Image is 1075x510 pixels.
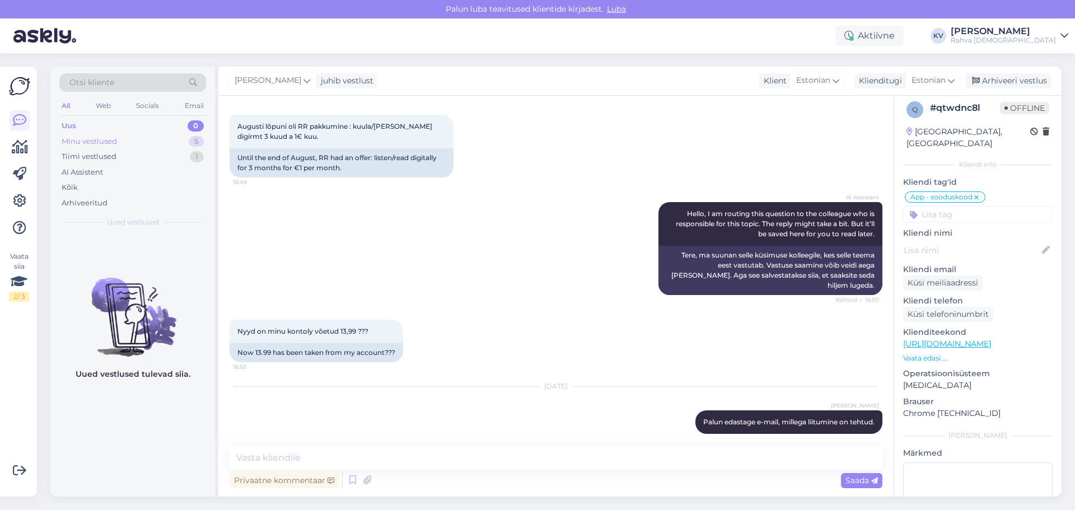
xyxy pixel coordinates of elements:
span: 16:49 [233,178,275,186]
div: [PERSON_NAME] [951,27,1056,36]
span: 16:50 [233,363,275,371]
a: [PERSON_NAME]Rahva [DEMOGRAPHIC_DATA] [951,27,1068,45]
p: Uued vestlused tulevad siia. [76,368,190,380]
div: Tiimi vestlused [62,151,116,162]
span: AI Assistent [837,193,879,202]
span: Nähtud ✓ 16:50 [835,296,879,304]
div: # qtwdnc8l [930,101,1000,115]
span: Uued vestlused [107,217,159,227]
div: [DATE] [230,381,882,391]
p: Kliendi telefon [903,295,1053,307]
span: Hello, I am routing this question to the colleague who is responsible for this topic. The reply m... [676,209,876,238]
div: juhib vestlust [316,75,373,87]
input: Lisa nimi [904,244,1040,256]
div: Rahva [DEMOGRAPHIC_DATA] [951,36,1056,45]
div: Kliendi info [903,160,1053,170]
span: q [912,105,918,114]
div: Now 13.99 has been taken from my account??? [230,343,403,362]
span: Saada [845,475,878,485]
div: Privaatne kommentaar [230,473,339,488]
div: Uus [62,120,76,132]
span: Otsi kliente [69,77,114,88]
div: Arhiveeri vestlus [965,73,1051,88]
p: Märkmed [903,447,1053,459]
span: Nyyd on minu kontoly võetud 13,99 ??? [237,327,368,335]
img: No chats [50,258,215,358]
div: Klient [759,75,787,87]
span: Estonian [912,74,946,87]
p: Operatsioonisüsteem [903,368,1053,380]
div: [PERSON_NAME] [903,431,1053,441]
div: Email [183,99,206,113]
div: Arhiveeritud [62,198,107,209]
span: Äpp - sooduskood [910,194,973,200]
div: 2 / 3 [9,292,29,302]
div: Küsi telefoninumbrit [903,307,993,322]
p: Kliendi nimi [903,227,1053,239]
div: Aktiivne [835,26,904,46]
div: AI Assistent [62,167,103,178]
span: [PERSON_NAME] [235,74,301,87]
span: Luba [604,4,629,14]
div: Klienditugi [854,75,902,87]
p: Vaata edasi ... [903,353,1053,363]
p: Chrome [TECHNICAL_ID] [903,408,1053,419]
div: Minu vestlused [62,136,117,147]
div: Tere, ma suunan selle küsimuse kolleegile, kes selle teema eest vastutab. Vastuse saamine võib ve... [658,246,882,295]
div: Vaata siia [9,251,29,302]
p: Kliendi tag'id [903,176,1053,188]
div: Until the end of August, RR had an offer: listen/read digitally for 3 months for €1 per month. [230,148,454,177]
div: Socials [134,99,161,113]
p: [MEDICAL_DATA] [903,380,1053,391]
span: [PERSON_NAME] [831,401,879,410]
div: KV [931,28,946,44]
div: Küsi meiliaadressi [903,275,983,291]
input: Lisa tag [903,206,1053,223]
div: 1 [190,151,204,162]
span: Palun edastage e-mail, millega liitumine on tehtud. [703,418,875,426]
div: Kõik [62,182,78,193]
img: Askly Logo [9,76,30,97]
p: Kliendi email [903,264,1053,275]
div: [GEOGRAPHIC_DATA], [GEOGRAPHIC_DATA] [906,126,1030,149]
div: All [59,99,72,113]
p: Brauser [903,396,1053,408]
span: 8:49 [837,434,879,443]
div: Web [94,99,113,113]
div: 0 [188,120,204,132]
p: Klienditeekond [903,326,1053,338]
span: Estonian [796,74,830,87]
a: [URL][DOMAIN_NAME] [903,339,991,349]
div: 5 [189,136,204,147]
span: Offline [1000,102,1049,114]
span: Augusti lõpuni oli RR pakkumine : kuula/[PERSON_NAME] digirmt 3 kuud a 1€ kuu. [237,122,434,141]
